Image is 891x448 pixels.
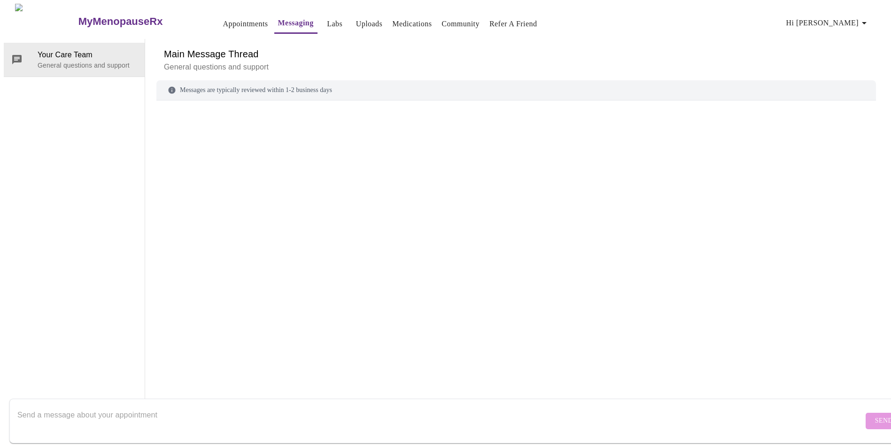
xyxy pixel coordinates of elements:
button: Uploads [352,15,387,33]
span: Hi [PERSON_NAME] [786,16,870,30]
p: General questions and support [38,61,137,70]
button: Hi [PERSON_NAME] [783,14,874,32]
h6: Main Message Thread [164,46,868,62]
button: Labs [320,15,350,33]
a: Labs [327,17,342,31]
img: MyMenopauseRx Logo [15,4,77,39]
span: Your Care Team [38,49,137,61]
a: Community [442,17,480,31]
div: Messages are typically reviewed within 1-2 business days [156,80,876,100]
p: General questions and support [164,62,868,73]
button: Community [438,15,483,33]
a: Refer a Friend [489,17,537,31]
button: Messaging [274,14,318,34]
a: Medications [392,17,432,31]
a: Uploads [356,17,383,31]
a: Appointments [223,17,268,31]
textarea: Send a message about your appointment [17,406,863,436]
a: MyMenopauseRx [77,5,200,38]
h3: MyMenopauseRx [78,15,163,28]
button: Medications [388,15,435,33]
button: Appointments [219,15,271,33]
div: Your Care TeamGeneral questions and support [4,43,145,77]
button: Refer a Friend [486,15,541,33]
a: Messaging [278,16,314,30]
